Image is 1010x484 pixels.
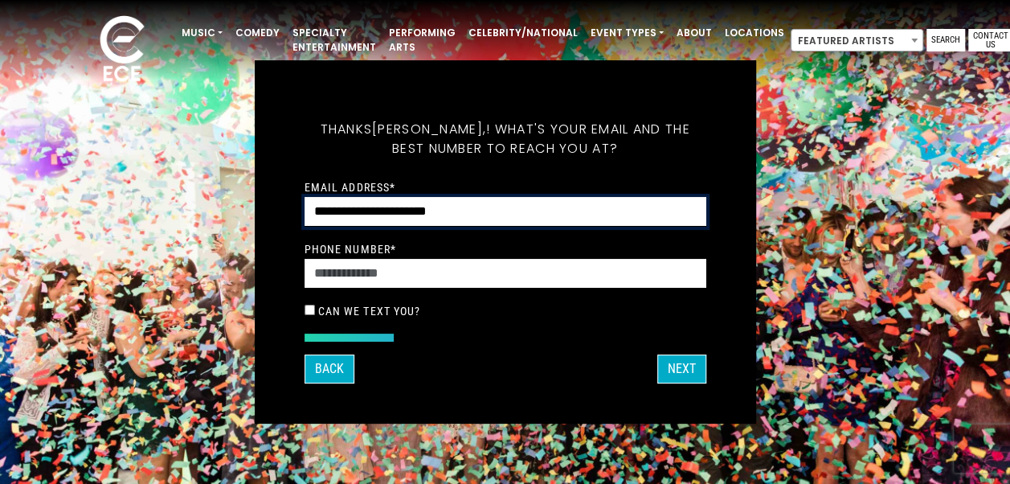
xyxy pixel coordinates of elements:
[584,19,670,47] a: Event Types
[791,30,922,52] span: Featured Artists
[175,19,229,47] a: Music
[926,29,965,51] a: Search
[318,304,421,318] label: Can we text you?
[82,11,162,89] img: ece_new_logo_whitev2-1.png
[305,355,354,384] button: Back
[657,355,706,384] button: Next
[670,19,718,47] a: About
[305,100,706,178] h5: Thanks ! What's your email and the best number to reach you at?
[718,19,791,47] a: Locations
[305,242,397,256] label: Phone Number
[305,180,396,195] label: Email Address
[286,19,382,61] a: Specialty Entertainment
[791,29,923,51] span: Featured Artists
[382,19,462,61] a: Performing Arts
[372,120,486,138] span: [PERSON_NAME],
[229,19,286,47] a: Comedy
[462,19,584,47] a: Celebrity/National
